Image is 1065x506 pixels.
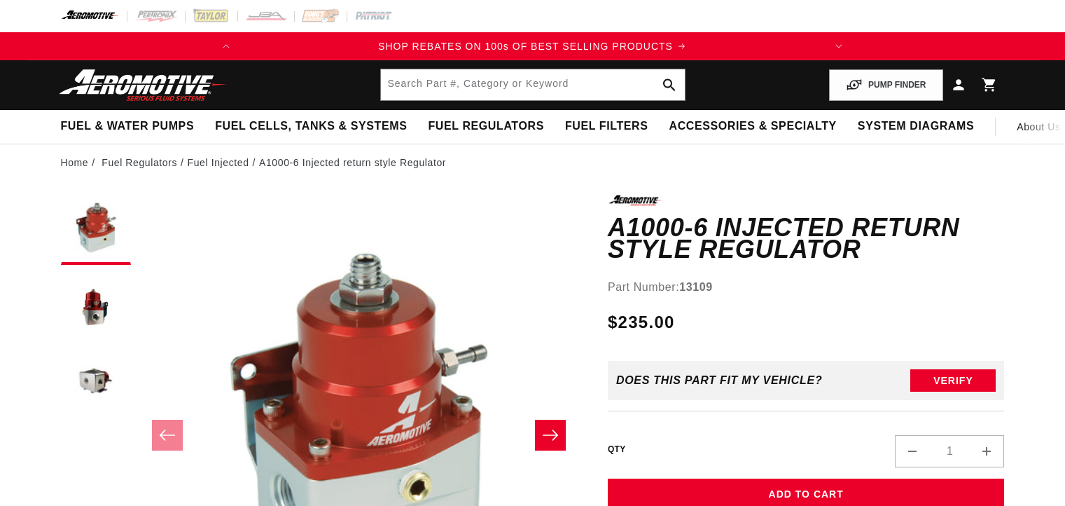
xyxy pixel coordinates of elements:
span: $235.00 [608,310,675,335]
div: Does This part fit My vehicle? [616,374,823,387]
span: Fuel Filters [565,119,648,134]
summary: Fuel Filters [555,110,659,143]
span: SHOP REBATES ON 100s OF BEST SELLING PRODUCTS [378,41,673,52]
a: Home [61,155,89,170]
button: PUMP FINDER [829,69,942,101]
span: Fuel Cells, Tanks & Systems [215,119,407,134]
img: Aeromotive [55,69,230,102]
div: Announcement [240,39,824,54]
button: Verify [910,369,996,392]
button: Slide right [535,420,566,451]
li: Fuel Injected [188,155,259,170]
span: Fuel Regulators [428,119,543,134]
h1: A1000-6 Injected return style Regulator [608,217,1005,261]
button: Translation missing: en.sections.announcements.previous_announcement [212,32,240,60]
li: A1000-6 Injected return style Regulator [259,155,446,170]
span: Accessories & Specialty [669,119,837,134]
strong: 13109 [679,281,713,293]
button: search button [654,69,685,100]
slideshow-component: Translation missing: en.sections.announcements.announcement_bar [26,32,1040,60]
span: About Us [1017,121,1060,132]
summary: Fuel & Water Pumps [50,110,205,143]
summary: System Diagrams [847,110,984,143]
summary: Fuel Cells, Tanks & Systems [204,110,417,143]
span: Fuel & Water Pumps [61,119,195,134]
button: Translation missing: en.sections.announcements.next_announcement [825,32,853,60]
div: 1 of 2 [240,39,824,54]
button: Load image 2 in gallery view [61,272,131,342]
li: Fuel Regulators [102,155,187,170]
label: QTY [608,444,626,456]
button: Slide left [152,420,183,451]
div: Part Number: [608,278,1005,296]
summary: Fuel Regulators [417,110,554,143]
a: SHOP REBATES ON 100s OF BEST SELLING PRODUCTS [240,39,824,54]
nav: breadcrumbs [61,155,1005,170]
summary: Accessories & Specialty [659,110,847,143]
span: System Diagrams [858,119,974,134]
button: Load image 3 in gallery view [61,349,131,419]
button: Load image 1 in gallery view [61,195,131,265]
input: Search by Part Number, Category or Keyword [381,69,685,100]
